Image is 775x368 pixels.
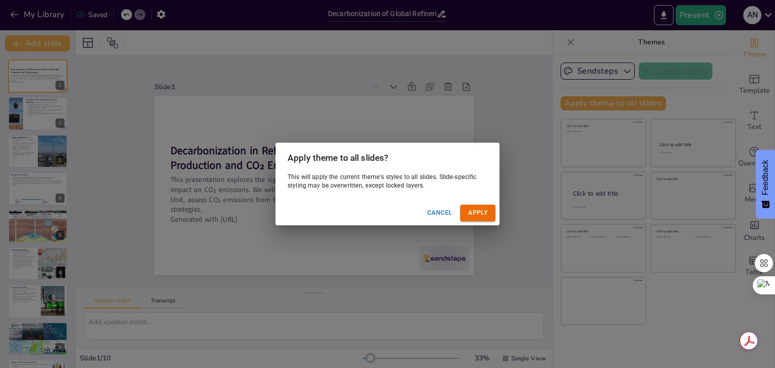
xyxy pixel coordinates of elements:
[761,160,770,195] span: Feedback
[756,150,775,218] button: Feedback - Show survey
[423,205,456,221] button: Cancel
[275,143,500,173] h2: Apply theme to all slides?
[288,173,487,191] p: This will apply the current theme's styles to all slides. Slide-specific styling may be overwritt...
[460,205,495,221] button: Apply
